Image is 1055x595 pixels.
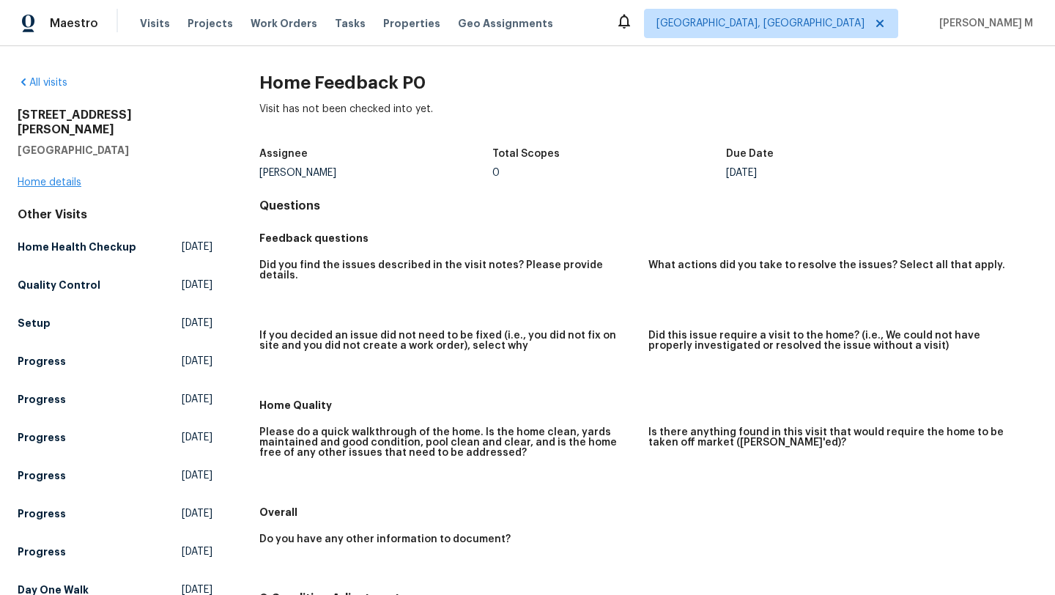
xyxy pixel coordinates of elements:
span: Maestro [50,16,98,31]
h5: Home Quality [259,398,1037,413]
span: [DATE] [182,392,212,407]
h5: What actions did you take to resolve the issues? Select all that apply. [648,260,1005,270]
h5: Did this issue require a visit to the home? (i.e., We could not have properly investigated or res... [648,330,1026,351]
h5: Feedback questions [259,231,1037,245]
a: All visits [18,78,67,88]
h5: Please do a quick walkthrough of the home. Is the home clean, yards maintained and good condition... [259,427,637,458]
a: Home Health Checkup[DATE] [18,234,212,260]
h5: Progress [18,392,66,407]
span: [DATE] [182,240,212,254]
h5: Setup [18,316,51,330]
span: Work Orders [251,16,317,31]
span: [DATE] [182,468,212,483]
h5: Progress [18,468,66,483]
h5: [GEOGRAPHIC_DATA] [18,143,212,158]
span: [DATE] [182,316,212,330]
h5: Home Health Checkup [18,240,136,254]
h5: Assignee [259,149,308,159]
a: Progress[DATE] [18,462,212,489]
span: Visits [140,16,170,31]
span: [DATE] [182,354,212,369]
h4: Questions [259,199,1037,213]
h5: If you decided an issue did not need to be fixed (i.e., you did not fix on site and you did not c... [259,330,637,351]
a: Progress[DATE] [18,348,212,374]
a: Setup[DATE] [18,310,212,336]
div: [PERSON_NAME] [259,168,493,178]
h2: Home Feedback P0 [259,75,1037,90]
h5: Do you have any other information to document? [259,534,511,544]
h5: Quality Control [18,278,100,292]
h5: Is there anything found in this visit that would require the home to be taken off market ([PERSON... [648,427,1026,448]
div: Visit has not been checked into yet. [259,102,1037,140]
span: [DATE] [182,544,212,559]
span: Tasks [335,18,366,29]
h2: [STREET_ADDRESS][PERSON_NAME] [18,108,212,137]
div: [DATE] [726,168,960,178]
a: Progress[DATE] [18,424,212,451]
h5: Progress [18,430,66,445]
span: [DATE] [182,506,212,521]
a: Home details [18,177,81,188]
span: [DATE] [182,278,212,292]
h5: Progress [18,354,66,369]
span: [DATE] [182,430,212,445]
h5: Progress [18,544,66,559]
a: Quality Control[DATE] [18,272,212,298]
h5: Total Scopes [492,149,560,159]
span: Projects [188,16,233,31]
h5: Progress [18,506,66,521]
h5: Due Date [726,149,774,159]
div: Other Visits [18,207,212,222]
span: [GEOGRAPHIC_DATA], [GEOGRAPHIC_DATA] [656,16,865,31]
div: 0 [492,168,726,178]
a: Progress[DATE] [18,500,212,527]
h5: Overall [259,505,1037,520]
span: Properties [383,16,440,31]
span: Geo Assignments [458,16,553,31]
a: Progress[DATE] [18,386,212,413]
a: Progress[DATE] [18,539,212,565]
span: [PERSON_NAME] M [933,16,1033,31]
h5: Did you find the issues described in the visit notes? Please provide details. [259,260,637,281]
